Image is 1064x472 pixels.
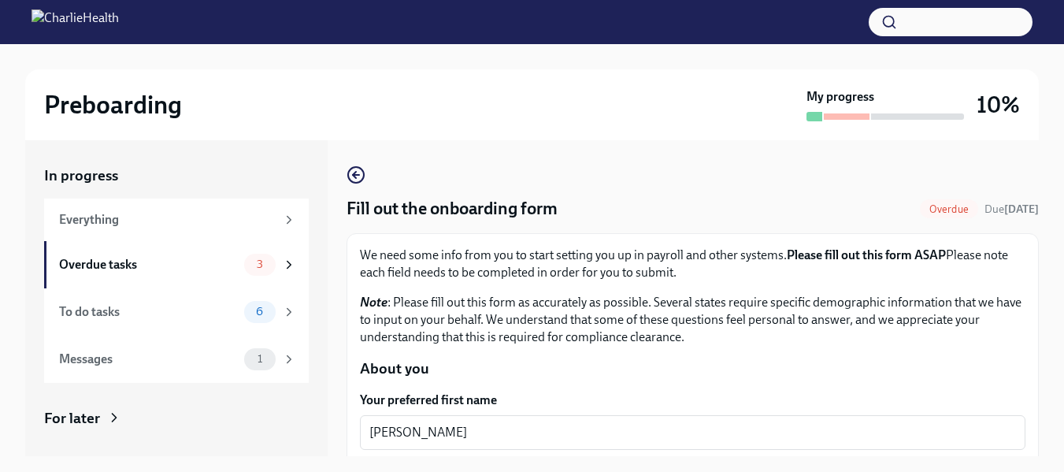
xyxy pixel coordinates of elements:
[44,89,182,121] h2: Preboarding
[247,306,272,318] span: 6
[360,392,1025,409] label: Your preferred first name
[977,91,1020,119] h3: 10%
[360,294,1025,346] p: : Please fill out this form as accurately as possible. Several states require specific demographi...
[787,247,946,262] strong: Please fill out this form ASAP
[806,88,874,106] strong: My progress
[44,336,309,383] a: Messages1
[369,423,1016,442] textarea: [PERSON_NAME]
[248,353,272,365] span: 1
[44,199,309,241] a: Everything
[59,211,276,229] div: Everything
[347,197,558,221] h4: Fill out the onboarding form
[360,247,1025,281] p: We need some info from you to start setting you up in payroll and other systems. Please note each...
[44,165,309,186] a: In progress
[44,241,309,288] a: Overdue tasks3
[1004,203,1039,216] strong: [DATE]
[44,408,309,429] a: For later
[360,295,387,310] strong: Note
[44,288,309,336] a: To do tasks6
[59,256,238,273] div: Overdue tasks
[984,203,1039,216] span: Due
[360,359,1025,379] p: About you
[247,258,272,270] span: 3
[44,408,100,429] div: For later
[920,203,978,215] span: Overdue
[984,202,1039,217] span: August 23rd, 2025 09:00
[32,9,119,35] img: CharlieHealth
[59,303,238,321] div: To do tasks
[59,351,238,368] div: Messages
